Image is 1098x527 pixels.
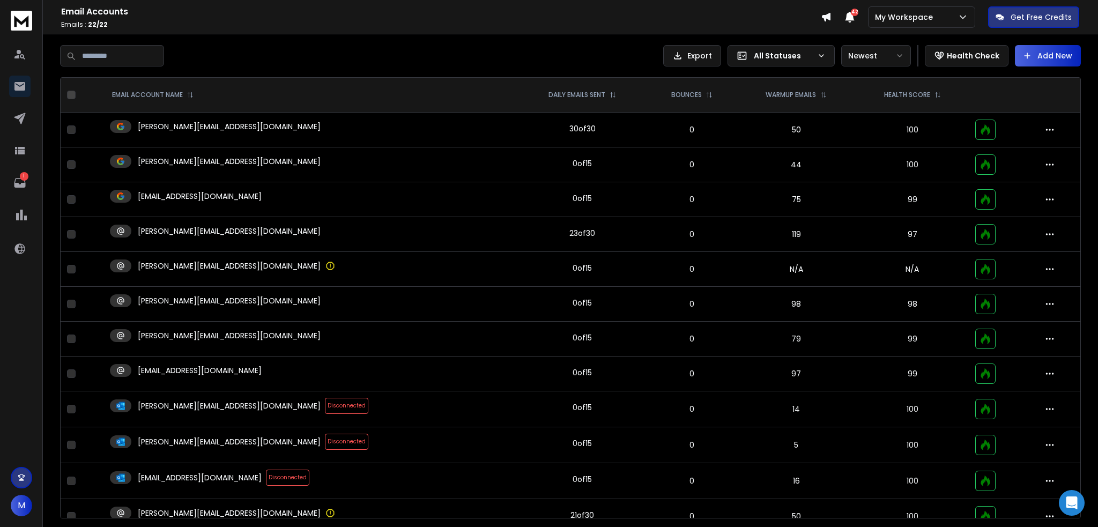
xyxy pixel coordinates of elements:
a: 1 [9,172,31,194]
p: Get Free Credits [1011,12,1072,23]
td: 100 [856,113,969,147]
p: 0 [654,333,730,344]
p: 0 [654,124,730,135]
p: 1 [20,172,28,181]
div: 0 of 15 [573,367,592,378]
td: 100 [856,427,969,463]
button: M [11,495,32,516]
p: [EMAIL_ADDRESS][DOMAIN_NAME] [138,365,262,376]
h1: Email Accounts [61,5,821,18]
p: 0 [654,404,730,414]
p: BOUNCES [671,91,702,99]
p: [PERSON_NAME][EMAIL_ADDRESS][DOMAIN_NAME] [138,436,321,447]
p: 0 [654,476,730,486]
div: 0 of 15 [573,474,592,485]
p: DAILY EMAILS SENT [548,91,605,99]
p: 0 [654,159,730,170]
p: Health Check [947,50,999,61]
td: 99 [856,357,969,391]
p: All Statuses [754,50,813,61]
div: EMAIL ACCOUNT NAME [112,91,194,99]
span: Disconnected [325,434,368,450]
p: [EMAIL_ADDRESS][DOMAIN_NAME] [138,191,262,202]
td: 79 [737,322,856,357]
p: WARMUP EMAILS [766,91,816,99]
p: HEALTH SCORE [884,91,930,99]
td: 50 [737,113,856,147]
td: 97 [856,217,969,252]
td: 99 [856,182,969,217]
p: N/A [863,264,963,274]
p: 0 [654,368,730,379]
div: 0 of 15 [573,438,592,449]
div: 0 of 15 [573,193,592,204]
div: 0 of 15 [573,332,592,343]
div: 0 of 15 [573,402,592,413]
p: 0 [654,511,730,522]
div: 23 of 30 [569,228,595,239]
button: Newest [841,45,911,66]
td: 119 [737,217,856,252]
p: 0 [654,299,730,309]
div: Open Intercom Messenger [1059,490,1085,516]
div: 0 of 15 [573,298,592,308]
p: [PERSON_NAME][EMAIL_ADDRESS][DOMAIN_NAME] [138,226,321,236]
p: [PERSON_NAME][EMAIL_ADDRESS][DOMAIN_NAME] [138,156,321,167]
td: 98 [856,287,969,322]
span: Disconnected [266,470,309,486]
div: 0 of 15 [573,263,592,273]
span: 42 [851,9,858,16]
p: [PERSON_NAME][EMAIL_ADDRESS][DOMAIN_NAME] [138,261,321,271]
td: 75 [737,182,856,217]
img: logo [11,11,32,31]
td: 14 [737,391,856,427]
div: 0 of 15 [573,158,592,169]
span: Disconnected [325,398,368,414]
td: 16 [737,463,856,499]
p: [PERSON_NAME][EMAIL_ADDRESS][DOMAIN_NAME] [138,330,321,341]
span: 22 / 22 [88,20,108,29]
p: 0 [654,229,730,240]
div: 30 of 30 [569,123,596,134]
td: 5 [737,427,856,463]
button: Export [663,45,721,66]
td: 44 [737,147,856,182]
p: [PERSON_NAME][EMAIL_ADDRESS][DOMAIN_NAME] [138,121,321,132]
p: [PERSON_NAME][EMAIL_ADDRESS][DOMAIN_NAME] [138,508,321,518]
p: 0 [654,440,730,450]
button: Get Free Credits [988,6,1079,28]
p: My Workspace [875,12,937,23]
p: Emails : [61,20,821,29]
td: 99 [856,322,969,357]
td: 100 [856,463,969,499]
p: [EMAIL_ADDRESS][DOMAIN_NAME] [138,472,262,483]
div: 21 of 30 [570,510,594,521]
p: [PERSON_NAME][EMAIL_ADDRESS][DOMAIN_NAME] [138,400,321,411]
button: Add New [1015,45,1081,66]
td: N/A [737,252,856,287]
button: Health Check [925,45,1008,66]
td: 100 [856,391,969,427]
td: 98 [737,287,856,322]
td: 97 [737,357,856,391]
td: 100 [856,147,969,182]
p: 0 [654,264,730,274]
p: 0 [654,194,730,205]
p: [PERSON_NAME][EMAIL_ADDRESS][DOMAIN_NAME] [138,295,321,306]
